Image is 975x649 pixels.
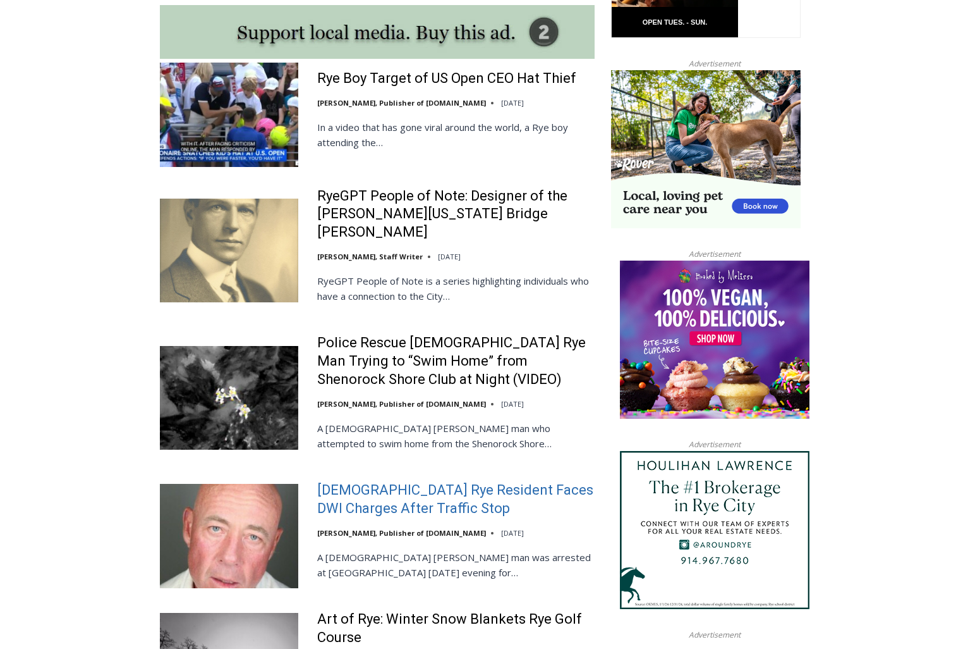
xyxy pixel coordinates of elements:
[317,334,595,388] a: Police Rescue [DEMOGRAPHIC_DATA] Rye Man Trying to “Swim Home” from Shenorock Shore Club at Night...
[317,528,486,538] a: [PERSON_NAME], Publisher of [DOMAIN_NAME]
[317,98,486,108] a: [PERSON_NAME], Publisher of [DOMAIN_NAME]
[130,79,186,151] div: Located at [STREET_ADDRESS][PERSON_NAME]
[1,127,127,158] a: Open Tues. - Sun. [PHONE_NUMBER]
[317,610,595,646] a: Art of Rye: Winter Snow Blankets Rye Golf Course
[317,550,595,580] p: A [DEMOGRAPHIC_DATA] [PERSON_NAME] man was arrested at [GEOGRAPHIC_DATA] [DATE] evening for…
[676,438,753,450] span: Advertisement
[4,130,124,178] span: Open Tues. - Sun. [PHONE_NUMBER]
[330,126,586,154] span: Intern @ [DOMAIN_NAME]
[160,5,595,59] img: support local media, buy this ad
[317,399,486,409] a: [PERSON_NAME], Publisher of [DOMAIN_NAME]
[317,70,576,88] a: Rye Boy Target of US Open CEO Hat Thief
[501,399,524,409] time: [DATE]
[676,58,753,70] span: Advertisement
[317,421,595,451] p: A [DEMOGRAPHIC_DATA] [PERSON_NAME] man who attempted to swim home from the Shenorock Shore…
[438,252,461,261] time: [DATE]
[317,187,595,242] a: RyeGPT People of Note: Designer of the [PERSON_NAME][US_STATE] Bridge [PERSON_NAME]
[160,346,298,450] img: Police Rescue 51 Year Old Rye Man Trying to “Swim Home” from Shenorock Shore Club at Night (VIDEO)
[620,451,809,609] img: Houlihan Lawrence The #1 Brokerage in Rye City
[319,1,597,123] div: "I learned about the history of a place I’d honestly never considered even as a resident of [GEOG...
[304,123,612,158] a: Intern @ [DOMAIN_NAME]
[317,273,595,304] p: RyeGPT People of Note is a series highlighting individuals who have a connection to the City…
[676,248,753,260] span: Advertisement
[501,528,524,538] time: [DATE]
[501,98,524,108] time: [DATE]
[676,629,753,641] span: Advertisement
[317,120,595,150] p: In a video that has gone viral around the world, a Rye boy attending the…
[317,481,595,517] a: [DEMOGRAPHIC_DATA] Rye Resident Faces DWI Charges After Traffic Stop
[160,63,298,166] img: Rye Boy Target of US Open CEO Hat Thief
[620,261,809,419] img: Baked by Melissa
[317,252,423,261] a: [PERSON_NAME], Staff Writer
[160,484,298,588] img: 56-Year-Old Rye Resident Faces DWI Charges After Traffic Stop
[160,199,298,302] img: RyeGPT People of Note: Designer of the George Washington Bridge Othmar Ammann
